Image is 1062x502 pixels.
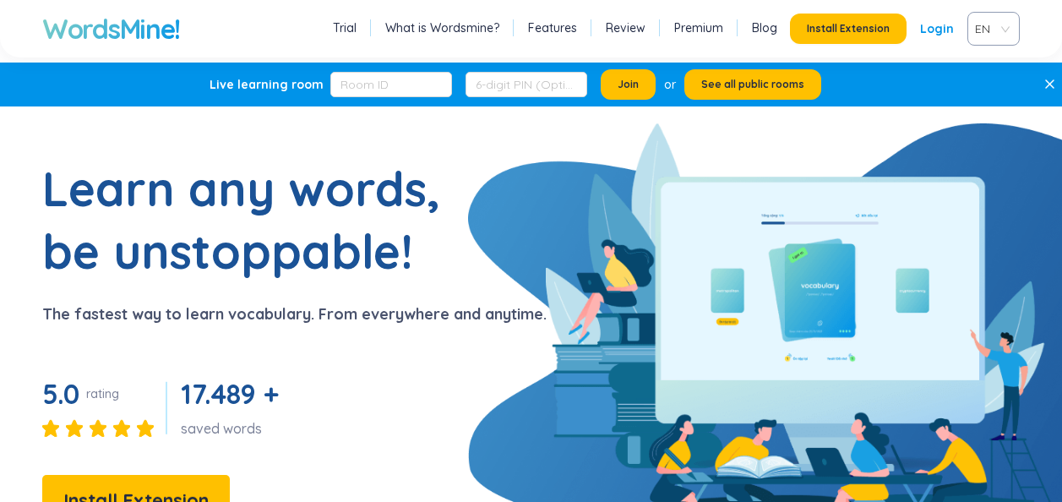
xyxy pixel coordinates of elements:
[790,14,907,44] button: Install Extension
[330,72,452,97] input: Room ID
[42,303,547,326] p: The fastest way to learn vocabulary. From everywhere and anytime.
[674,19,723,36] a: Premium
[181,419,285,438] div: saved words
[333,19,357,36] a: Trial
[701,78,804,91] span: See all public rooms
[920,14,954,44] a: Login
[210,76,324,93] div: Live learning room
[385,19,499,36] a: What is Wordsmine?
[42,377,79,411] span: 5.0
[752,19,777,36] a: Blog
[601,69,656,100] button: Join
[684,69,821,100] button: See all public rooms
[528,19,577,36] a: Features
[618,78,639,91] span: Join
[807,22,890,35] span: Install Extension
[181,377,278,411] span: 17.489 +
[86,385,119,402] div: rating
[975,16,1005,41] span: VIE
[42,157,465,282] h1: Learn any words, be unstoppable!
[42,12,180,46] a: WordsMine!
[606,19,645,36] a: Review
[664,75,676,94] div: or
[466,72,587,97] input: 6-digit PIN (Optional)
